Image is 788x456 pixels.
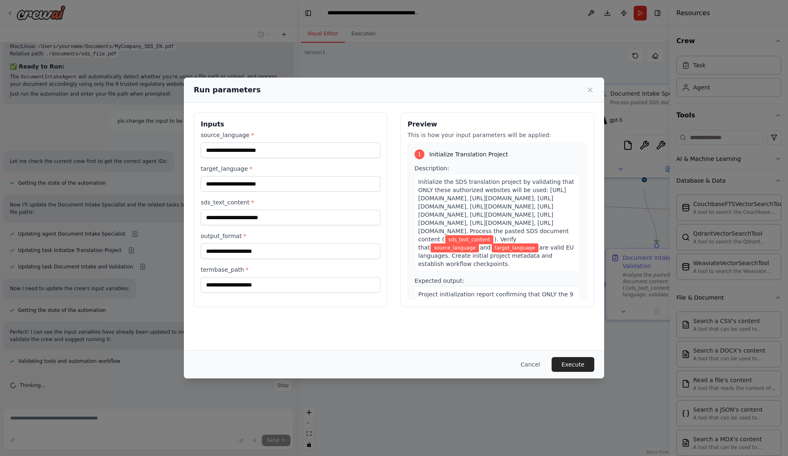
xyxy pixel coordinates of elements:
h3: Preview [408,119,587,129]
label: termbase_path [201,266,380,274]
span: Initialize the SDS translation project by validating that ONLY these authorized websites will be ... [418,179,574,243]
label: output_format [201,232,380,240]
span: are valid EU languages. Create initial project metadata and establish workflow checkpoints. [418,244,574,267]
p: This is how your input parameters will be applied: [408,131,587,139]
span: and [480,244,490,251]
span: Project initialization report confirming that ONLY the 9 authorized regulatory websites will be c... [418,291,573,347]
span: Variable: sds_text_content [445,235,494,244]
label: target_language [201,165,380,173]
span: Description: [415,165,449,172]
h2: Run parameters [194,84,261,96]
span: Variable: source_language [431,243,479,252]
button: Execute [552,357,594,372]
span: Expected output: [415,277,464,284]
button: Cancel [514,357,547,372]
span: Initialize Translation Project [429,150,508,158]
label: source_language [201,131,380,139]
label: sds_text_content [201,198,380,206]
span: ). Verify that [418,236,516,251]
div: 1 [415,149,424,159]
h3: Inputs [201,119,380,129]
span: Variable: target_language [492,243,538,252]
